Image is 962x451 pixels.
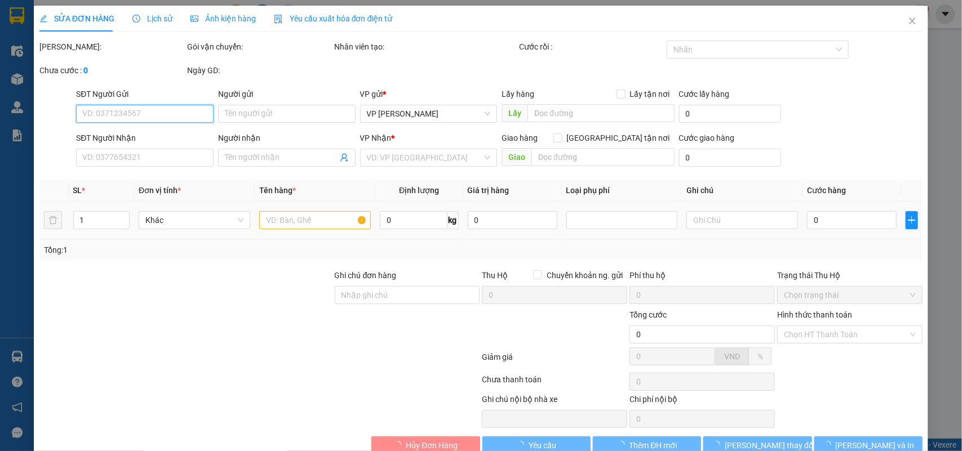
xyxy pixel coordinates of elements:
[145,212,243,229] span: Khác
[360,88,498,100] div: VP gửi
[39,14,114,23] span: SỬA ĐƠN HÀNG
[784,287,916,303] span: Chọn trạng thái
[897,6,928,37] button: Close
[481,351,629,370] div: Giảm giá
[39,41,185,53] div: [PERSON_NAME]:
[335,286,480,304] input: Ghi chú đơn hàng
[629,310,667,319] span: Tổng cước
[679,90,730,99] label: Cước lấy hàng
[502,104,527,122] span: Lấy
[777,310,852,319] label: Hình thức thanh toán
[399,186,439,195] span: Định lượng
[823,441,836,449] span: loading
[73,186,82,195] span: SL
[686,211,798,229] input: Ghi Chú
[906,211,918,229] button: plus
[757,352,763,361] span: %
[562,180,682,202] th: Loại phụ phí
[516,441,529,449] span: loading
[629,269,775,286] div: Phí thu hộ
[274,14,393,23] span: Yêu cầu xuất hóa đơn điện tử
[76,132,214,144] div: SĐT Người Nhận
[777,269,923,282] div: Trạng thái Thu Hộ
[542,269,627,282] span: Chuyển khoản ng. gửi
[562,132,675,144] span: [GEOGRAPHIC_DATA] tận nơi
[482,393,627,410] div: Ghi chú nội bộ nhà xe
[519,41,664,53] div: Cước rồi :
[502,90,534,99] span: Lấy hàng
[629,393,775,410] div: Chi phí nội bộ
[39,15,47,23] span: edit
[335,271,397,280] label: Ghi chú đơn hàng
[447,211,459,229] span: kg
[83,66,88,75] b: 0
[908,16,917,25] span: close
[679,133,735,142] label: Cước giao hàng
[274,15,283,24] img: icon
[190,14,256,23] span: Ảnh kiện hàng
[259,211,371,229] input: VD: Bàn, Ghế
[679,105,781,123] input: Cước lấy hàng
[679,149,781,167] input: Cước giao hàng
[218,132,356,144] div: Người nhận
[360,133,392,142] span: VP Nhận
[187,41,333,53] div: Gói vận chuyển:
[617,441,629,449] span: loading
[807,186,846,195] span: Cước hàng
[502,148,531,166] span: Giao
[39,64,185,77] div: Chưa cước :
[367,105,491,122] span: VP Trần Khát Chân
[531,148,675,166] input: Dọc đường
[481,373,629,393] div: Chưa thanh toán
[44,244,372,256] div: Tổng: 1
[139,186,181,195] span: Đơn vị tính
[259,186,296,195] span: Tên hàng
[906,216,917,225] span: plus
[502,133,538,142] span: Giao hàng
[468,186,509,195] span: Giá trị hàng
[335,41,517,53] div: Nhân viên tạo:
[482,271,508,280] span: Thu Hộ
[682,180,803,202] th: Ghi chú
[527,104,675,122] input: Dọc đường
[132,15,140,23] span: clock-circle
[218,88,356,100] div: Người gửi
[190,15,198,23] span: picture
[76,88,214,100] div: SĐT Người Gửi
[712,441,725,449] span: loading
[340,153,349,162] span: user-add
[187,64,333,77] div: Ngày GD:
[626,88,675,100] span: Lấy tận nơi
[44,211,62,229] button: delete
[132,14,172,23] span: Lịch sử
[393,441,406,449] span: loading
[724,352,740,361] span: VND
